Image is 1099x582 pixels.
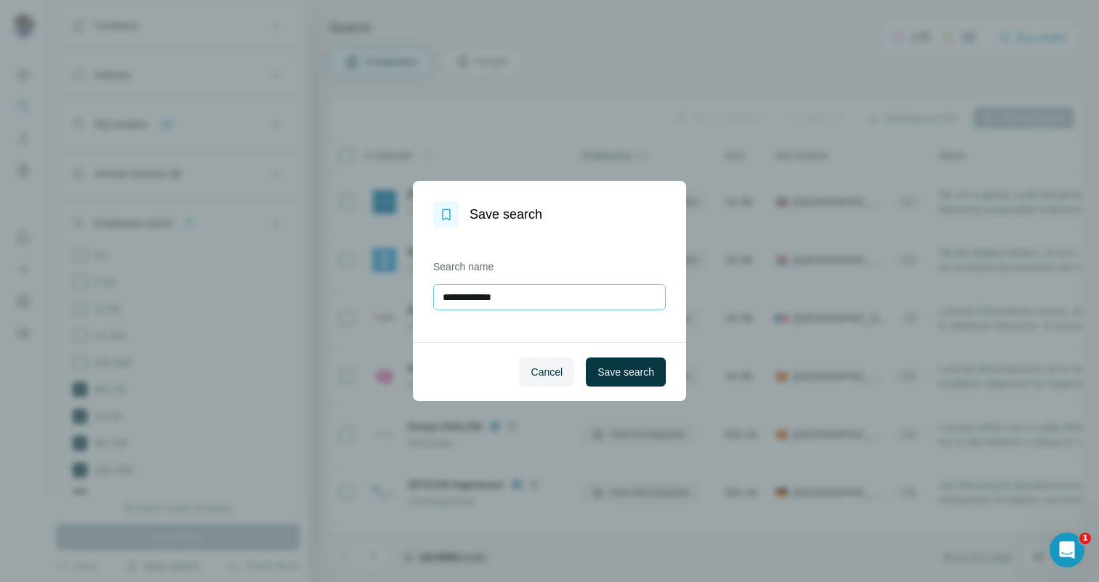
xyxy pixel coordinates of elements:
[520,357,575,387] button: Cancel
[1050,533,1084,567] iframe: Intercom live chat
[586,357,666,387] button: Save search
[597,365,654,379] span: Save search
[531,365,563,379] span: Cancel
[1079,533,1091,544] span: 1
[470,204,542,225] h1: Save search
[433,259,666,274] label: Search name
